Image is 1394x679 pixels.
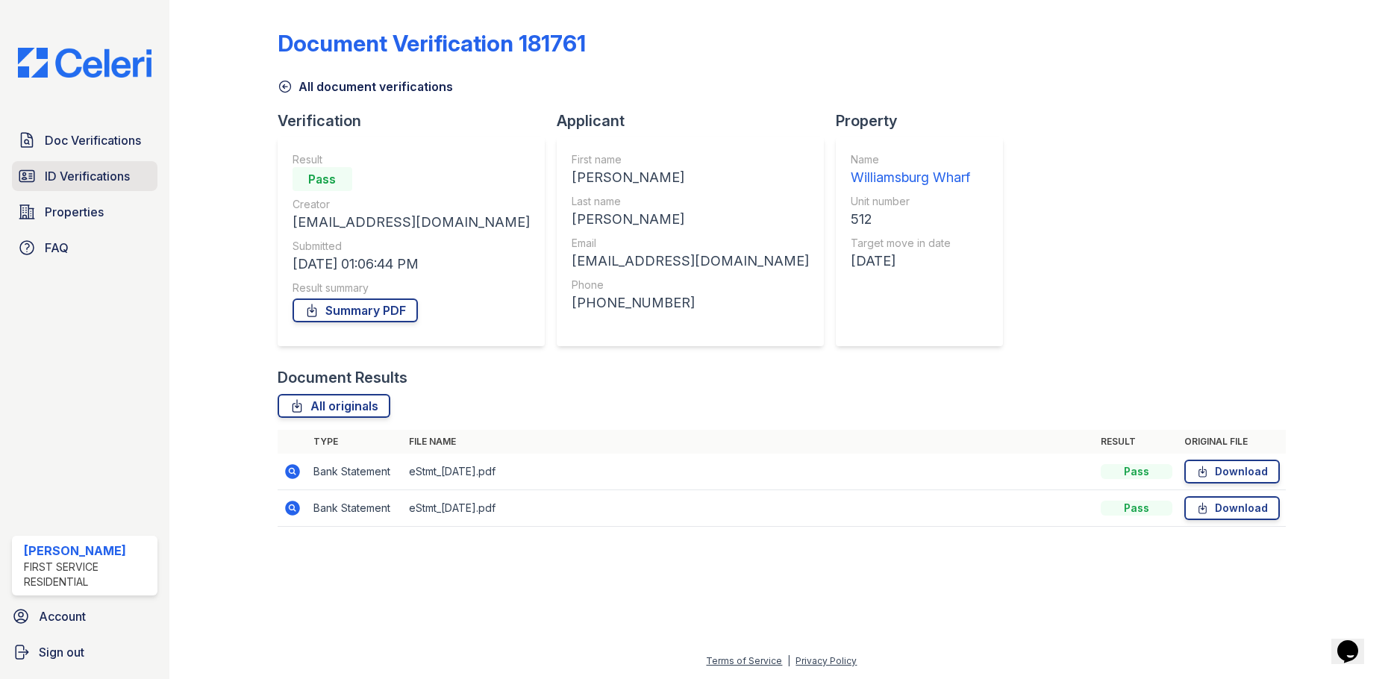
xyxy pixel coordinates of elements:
[12,233,157,263] a: FAQ
[403,430,1095,454] th: File name
[572,209,809,230] div: [PERSON_NAME]
[24,560,151,589] div: First Service Residential
[572,152,809,167] div: First name
[851,152,970,188] a: Name Williamsburg Wharf
[572,167,809,188] div: [PERSON_NAME]
[796,655,857,666] a: Privacy Policy
[293,298,418,322] a: Summary PDF
[1331,619,1379,664] iframe: chat widget
[836,110,1015,131] div: Property
[572,251,809,272] div: [EMAIL_ADDRESS][DOMAIN_NAME]
[278,110,557,131] div: Verification
[6,637,163,667] a: Sign out
[851,209,970,230] div: 512
[787,655,790,666] div: |
[851,194,970,209] div: Unit number
[278,30,586,57] div: Document Verification 181761
[39,643,84,661] span: Sign out
[1184,460,1280,484] a: Download
[39,607,86,625] span: Account
[24,542,151,560] div: [PERSON_NAME]
[403,454,1095,490] td: eStmt_[DATE].pdf
[45,239,69,257] span: FAQ
[293,197,530,212] div: Creator
[307,430,403,454] th: Type
[293,281,530,295] div: Result summary
[1095,430,1178,454] th: Result
[851,251,970,272] div: [DATE]
[557,110,836,131] div: Applicant
[307,454,403,490] td: Bank Statement
[572,194,809,209] div: Last name
[45,167,130,185] span: ID Verifications
[12,161,157,191] a: ID Verifications
[1178,430,1286,454] th: Original file
[572,278,809,292] div: Phone
[278,367,407,388] div: Document Results
[293,254,530,275] div: [DATE] 01:06:44 PM
[12,125,157,155] a: Doc Verifications
[6,48,163,78] img: CE_Logo_Blue-a8612792a0a2168367f1c8372b55b34899dd931a85d93a1a3d3e32e68fde9ad4.png
[1101,464,1172,479] div: Pass
[278,394,390,418] a: All originals
[12,197,157,227] a: Properties
[293,239,530,254] div: Submitted
[45,203,104,221] span: Properties
[6,601,163,631] a: Account
[278,78,453,96] a: All document verifications
[1184,496,1280,520] a: Download
[403,490,1095,527] td: eStmt_[DATE].pdf
[572,236,809,251] div: Email
[293,167,352,191] div: Pass
[851,236,970,251] div: Target move in date
[293,152,530,167] div: Result
[293,212,530,233] div: [EMAIL_ADDRESS][DOMAIN_NAME]
[706,655,782,666] a: Terms of Service
[307,490,403,527] td: Bank Statement
[851,152,970,167] div: Name
[572,292,809,313] div: [PHONE_NUMBER]
[851,167,970,188] div: Williamsburg Wharf
[1101,501,1172,516] div: Pass
[45,131,141,149] span: Doc Verifications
